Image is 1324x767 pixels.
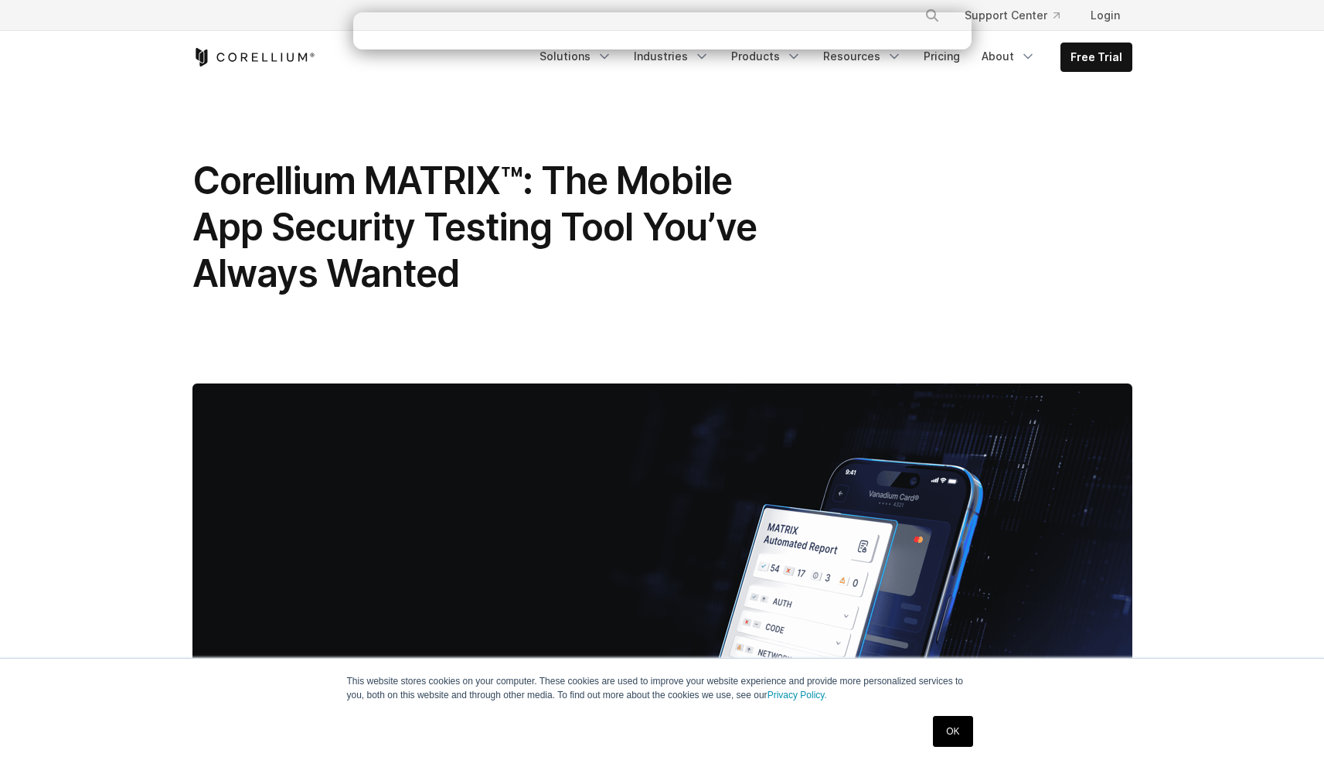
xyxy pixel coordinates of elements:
[347,674,978,702] p: This website stores cookies on your computer. These cookies are used to improve your website expe...
[353,12,972,49] iframe: Intercom live chat banner
[914,43,969,70] a: Pricing
[530,43,621,70] a: Solutions
[814,43,911,70] a: Resources
[1061,43,1132,71] a: Free Trial
[918,2,946,29] button: Search
[906,2,1132,29] div: Navigation Menu
[768,690,827,701] a: Privacy Policy.
[972,43,1045,70] a: About
[192,48,315,66] a: Corellium Home
[625,43,719,70] a: Industries
[952,2,1072,29] a: Support Center
[192,158,757,296] span: Corellium MATRIX™: The Mobile App Security Testing Tool You’ve Always Wanted
[722,43,811,70] a: Products
[933,716,972,747] a: OK
[1078,2,1132,29] a: Login
[530,43,1132,72] div: Navigation Menu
